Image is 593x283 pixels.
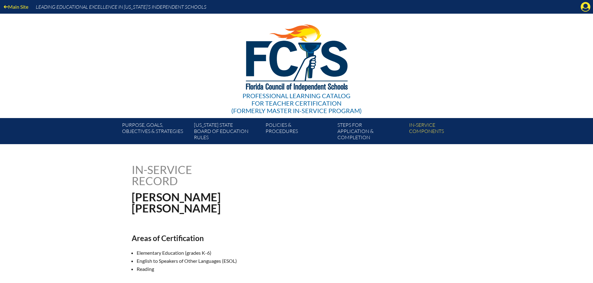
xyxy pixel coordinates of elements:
[231,92,362,114] div: Professional Learning Catalog (formerly Master In-service Program)
[132,191,336,214] h1: [PERSON_NAME] [PERSON_NAME]
[137,257,356,265] li: English to Speakers of Other Languages (ESOL)
[407,121,478,144] a: In-servicecomponents
[137,265,356,273] li: Reading
[132,234,351,243] h2: Areas of Certification
[1,2,31,11] a: Main Site
[132,164,257,186] h1: In-service record
[335,121,407,144] a: Steps forapplication & completion
[229,12,364,116] a: Professional Learning Catalog for Teacher Certification(formerly Master In-service Program)
[120,121,191,144] a: Purpose, goals,objectives & strategies
[252,99,341,107] span: for Teacher Certification
[137,249,356,257] li: Elementary Education (grades K-6)
[232,14,361,98] img: FCISlogo221.eps
[263,121,335,144] a: Policies &Procedures
[581,2,591,12] svg: Manage account
[191,121,263,144] a: [US_STATE] StateBoard of Education rules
